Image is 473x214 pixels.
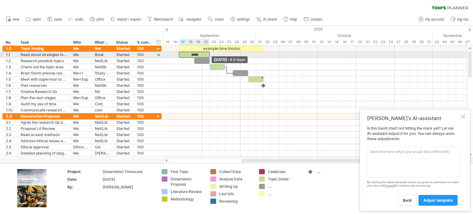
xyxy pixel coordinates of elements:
div: Ethical approval [21,144,67,150]
div: Learn how to use the referencing in Word [21,156,67,162]
a: new [4,15,21,23]
div: Started [116,76,131,82]
div: 100 [137,107,152,113]
div: Finalise Research Qs [21,89,67,95]
div: Tuesday, 21 October 2025 [364,39,371,45]
div: 1.8 [6,95,14,101]
div: Ethics Comm [73,144,88,150]
div: Net/Lib [95,119,110,125]
div: 100 [137,52,152,58]
div: Tuesday, 23 September 2025 [210,39,217,45]
a: save [46,15,64,23]
div: Check out the topic area [21,64,67,70]
div: Me+Sup [73,95,88,101]
div: Reviewing [219,199,253,204]
div: Brain Storm precise research Qs [21,70,67,76]
span: filter/search [154,17,173,22]
div: Started [116,113,131,119]
div: Wednesday, 15 October 2025 [333,39,341,45]
div: 100 [137,138,152,144]
div: Address ethical issues and prepare ethical statement [21,138,67,144]
div: 2.7 [6,156,14,162]
div: Monday, 15 September 2025 [164,39,171,45]
div: Thursday, 23 October 2025 [379,39,387,45]
div: Wednesday, 29 October 2025 [410,39,418,45]
div: Net/Lib [95,113,110,119]
div: Celebrate [268,169,301,174]
div: Started [116,58,131,64]
div: Methodology [171,196,204,202]
div: Date: [67,177,101,182]
div: Office [95,95,110,101]
div: 100 [137,95,152,101]
div: Tuesday, 30 September 2025 [248,39,256,45]
a: adjust template [418,195,458,206]
div: 1.5 [6,76,14,82]
div: NA [95,89,110,95]
div: Thursday, 9 October 2025 [302,39,310,45]
div: Started [116,52,131,58]
div: Me [73,58,88,64]
span: adjust template [423,198,453,203]
div: Wednesday, 1 October 2025 [256,39,264,45]
a: contact [302,15,324,23]
div: Plan the next stages [21,95,67,101]
div: Started [116,83,131,88]
div: Friday, 24 October 2025 [387,39,394,45]
div: Find Topic [171,169,204,174]
div: 1.7 [6,89,14,95]
div: Me [73,126,88,131]
div: Thursday, 16 October 2025 [341,39,348,45]
div: 2.2 [6,126,14,131]
div: Tuesday, 4 November 2025 [441,39,448,45]
div: Office [95,76,110,82]
div: Net/Lib [95,58,110,64]
div: 2.1 [6,119,14,125]
div: 1.9 [6,101,14,107]
div: 2.5 [6,144,14,150]
a: import / export [109,15,143,23]
span: save [54,17,62,22]
div: Me [73,107,88,113]
div: Friday, 7 November 2025 [464,39,471,45]
div: .... [268,191,301,196]
div: Net/lib [95,64,110,70]
div: Friday, 3 October 2025 [271,39,279,45]
div: Started [116,156,131,162]
div: 1.0 [6,46,14,51]
div: Started [116,119,131,125]
div: Monday, 20 October 2025 [356,39,364,45]
span: print [97,17,104,22]
div: 100 [137,101,152,107]
div: Me [73,46,88,51]
div: 100 [137,119,152,125]
div: 100 [137,150,152,156]
div: Net/Lib [95,132,110,138]
div: Tuesday, 16 September 2025 [171,39,179,45]
div: Dissertation Proposal [21,113,67,119]
div: Meet with supervisor to run Res Qs [21,76,67,82]
div: 100 [137,126,152,131]
div: Net/Lib [95,138,110,144]
div: Uni [95,144,110,150]
div: Wednesday, 24 September 2025 [217,39,225,45]
div: Tuesday, 14 October 2025 [325,39,333,45]
div: September 2025 [87,32,256,39]
div: What's needed [95,39,110,46]
div: Net/Lib [95,126,110,131]
div: Tuesday, 7 October 2025 [287,39,294,45]
div: Thursday, 18 September 2025 [187,39,194,45]
div: Me [73,132,88,138]
div: Net [95,46,110,51]
div: Study Room [95,70,110,76]
div: .... [317,169,350,174]
div: Monday, 22 September 2025 [202,39,210,45]
span: open [33,17,41,22]
span: import / export [117,17,141,22]
div: 2.0 [6,113,14,119]
span: undo [75,17,83,22]
a: AI assist [255,15,279,23]
span: navigator [186,17,201,22]
div: Last bits [219,191,253,196]
div: [DATE] [103,177,154,182]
